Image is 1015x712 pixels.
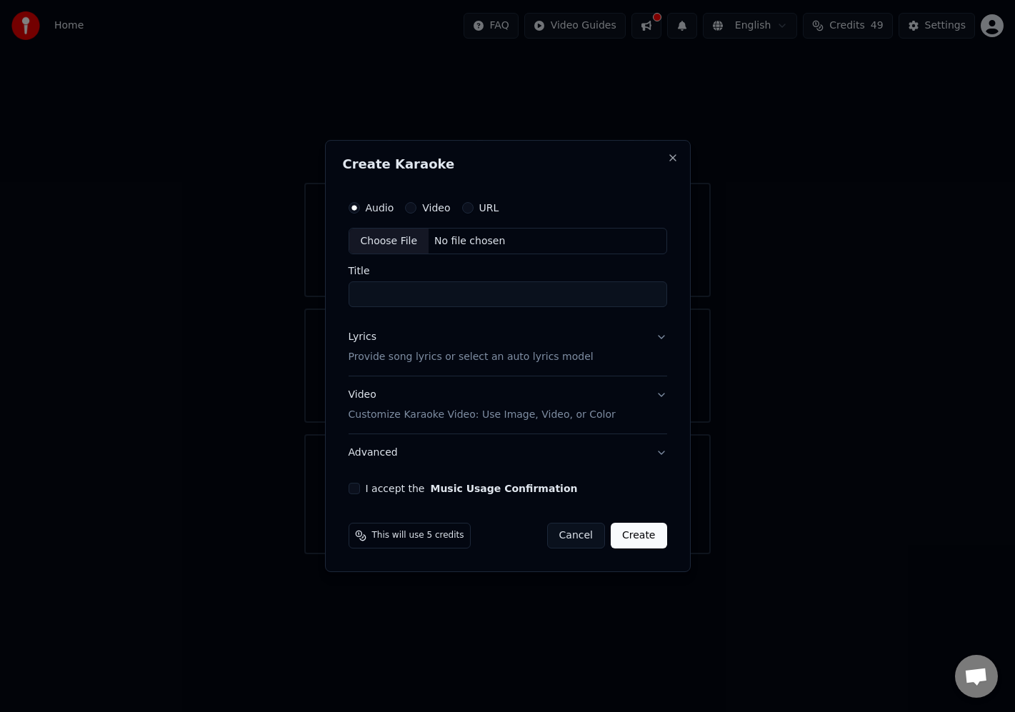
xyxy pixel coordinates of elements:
div: No file chosen [429,234,511,249]
button: LyricsProvide song lyrics or select an auto lyrics model [349,319,667,376]
div: Video [349,388,616,423]
label: Audio [366,203,394,213]
div: Choose File [349,229,429,254]
span: This will use 5 credits [372,530,464,541]
label: I accept the [366,483,578,493]
button: Advanced [349,434,667,471]
button: I accept the [430,483,577,493]
label: URL [479,203,499,213]
label: Title [349,266,667,276]
div: Lyrics [349,331,376,345]
button: VideoCustomize Karaoke Video: Use Image, Video, or Color [349,377,667,434]
button: Cancel [547,523,605,548]
p: Customize Karaoke Video: Use Image, Video, or Color [349,408,616,422]
button: Create [611,523,667,548]
p: Provide song lyrics or select an auto lyrics model [349,351,594,365]
label: Video [422,203,450,213]
h2: Create Karaoke [343,158,673,171]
